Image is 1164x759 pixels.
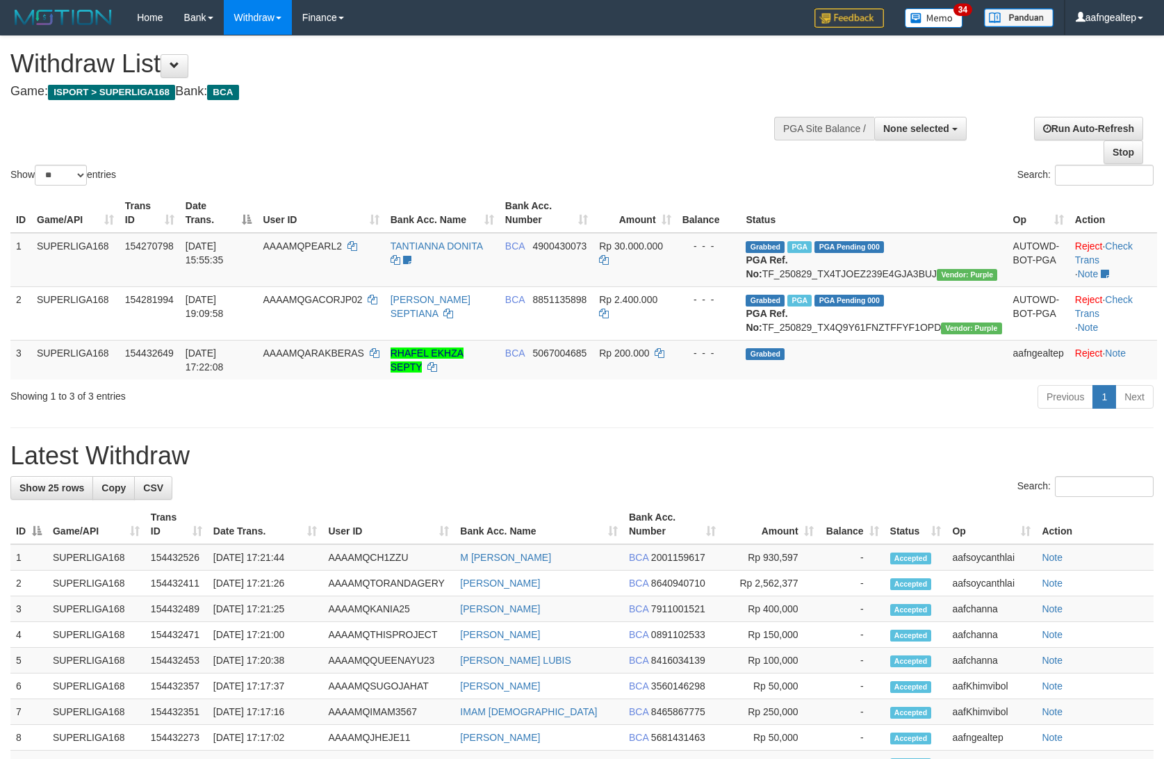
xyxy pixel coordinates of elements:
span: Copy 4900430073 to clipboard [533,240,587,252]
span: BCA [629,629,648,640]
th: Status: activate to sort column ascending [885,505,947,544]
span: Accepted [890,733,932,744]
a: Note [1042,655,1063,666]
td: - [819,622,885,648]
div: - - - [682,293,735,307]
td: [DATE] 17:17:02 [208,725,323,751]
a: Note [1105,348,1126,359]
th: Game/API: activate to sort column ascending [47,505,145,544]
span: BCA [629,706,648,717]
span: Accepted [890,578,932,590]
a: Note [1042,680,1063,692]
b: PGA Ref. No: [746,308,787,333]
span: Rp 2.400.000 [599,294,657,305]
span: Rp 200.000 [599,348,649,359]
td: AAAAMQKANIA25 [322,596,454,622]
td: 154432273 [145,725,208,751]
td: SUPERLIGA168 [47,622,145,648]
input: Search: [1055,476,1154,497]
td: SUPERLIGA168 [31,286,120,340]
a: [PERSON_NAME] [460,680,540,692]
td: 1 [10,544,47,571]
td: aafchanna [946,596,1036,622]
a: Reject [1075,348,1103,359]
th: Trans ID: activate to sort column ascending [145,505,208,544]
td: [DATE] 17:20:38 [208,648,323,674]
td: AAAAMQQUEENAYU23 [322,648,454,674]
span: BCA [629,603,648,614]
a: Stop [1104,140,1143,164]
td: Rp 250,000 [721,699,819,725]
a: [PERSON_NAME] [460,603,540,614]
span: AAAAMQPEARL2 [263,240,342,252]
th: Amount: activate to sort column ascending [721,505,819,544]
td: 154432526 [145,544,208,571]
td: SUPERLIGA168 [31,233,120,287]
label: Show entries [10,165,116,186]
a: TANTIANNA DONITA [391,240,483,252]
a: Check Trans [1075,240,1133,266]
td: - [819,571,885,596]
td: 1 [10,233,31,287]
a: [PERSON_NAME] LUBIS [460,655,571,666]
a: Reject [1075,240,1103,252]
span: CSV [143,482,163,493]
span: BCA [505,294,525,305]
h4: Game: Bank: [10,85,762,99]
span: BCA [629,655,648,666]
th: Bank Acc. Name: activate to sort column ascending [385,193,500,233]
span: 34 [953,3,972,16]
a: Previous [1038,385,1093,409]
td: · · [1069,286,1157,340]
td: 5 [10,648,47,674]
div: PGA Site Balance / [774,117,874,140]
td: AAAAMQSUGOJAHAT [322,674,454,699]
td: [DATE] 17:21:25 [208,596,323,622]
th: ID [10,193,31,233]
span: Accepted [890,655,932,667]
b: PGA Ref. No: [746,254,787,279]
span: Copy 8640940710 to clipboard [651,578,705,589]
td: [DATE] 17:17:37 [208,674,323,699]
td: 154432411 [145,571,208,596]
th: Bank Acc. Number: activate to sort column ascending [623,505,721,544]
th: Balance [677,193,741,233]
span: 154432649 [125,348,174,359]
td: Rp 930,597 [721,544,819,571]
span: BCA [505,348,525,359]
a: Note [1078,322,1099,333]
span: Accepted [890,553,932,564]
a: IMAM [DEMOGRAPHIC_DATA] [460,706,597,717]
span: Accepted [890,604,932,616]
a: Next [1115,385,1154,409]
th: Bank Acc. Name: activate to sort column ascending [454,505,623,544]
a: Copy [92,476,135,500]
td: - [819,725,885,751]
td: - [819,648,885,674]
div: - - - [682,239,735,253]
span: Grabbed [746,295,785,307]
span: PGA Pending [814,295,884,307]
td: 2 [10,286,31,340]
span: Marked by aafmaleo [787,241,812,253]
a: [PERSON_NAME] SEPTIANA [391,294,470,319]
span: Copy 8416034139 to clipboard [651,655,705,666]
th: Bank Acc. Number: activate to sort column ascending [500,193,593,233]
span: None selected [883,123,949,134]
span: Show 25 rows [19,482,84,493]
a: Note [1042,552,1063,563]
span: 154281994 [125,294,174,305]
td: SUPERLIGA168 [47,699,145,725]
span: ISPORT > SUPERLIGA168 [48,85,175,100]
th: Status [740,193,1007,233]
th: Action [1036,505,1154,544]
td: 3 [10,596,47,622]
a: [PERSON_NAME] [460,629,540,640]
span: BCA [629,732,648,743]
td: [DATE] 17:21:26 [208,571,323,596]
span: [DATE] 15:55:35 [186,240,224,266]
td: AAAAMQIMAM3567 [322,699,454,725]
td: 4 [10,622,47,648]
td: aafngealtep [1008,340,1069,379]
td: SUPERLIGA168 [47,725,145,751]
